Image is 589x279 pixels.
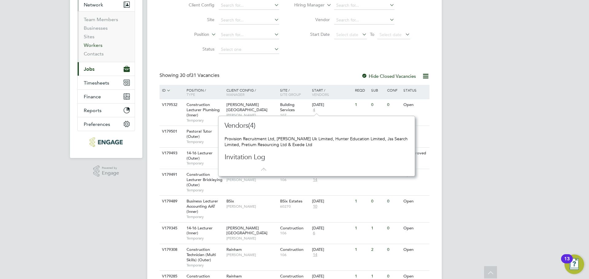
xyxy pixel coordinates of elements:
[226,102,268,112] span: [PERSON_NAME][GEOGRAPHIC_DATA]
[312,204,318,209] span: 10
[225,136,409,147] div: Provision Recruitment Ltd, [PERSON_NAME] Uk Limited, Hunter Education Limited, Jss Search Limited...
[78,90,135,103] button: Finance
[294,32,330,37] label: Start Date
[312,226,352,231] div: [DATE]
[353,99,369,111] div: 1
[187,214,223,219] span: Temporary
[225,121,332,130] h3: Vendors(4)
[564,259,570,267] div: 13
[226,225,268,236] span: [PERSON_NAME][GEOGRAPHIC_DATA]
[160,196,182,207] div: V179489
[78,117,135,131] button: Preferences
[280,113,309,118] span: 107
[219,16,279,25] input: Search for...
[187,161,223,166] span: Temporary
[187,247,216,262] span: Construction Technician (Multi Skills) (Outer)
[280,177,309,182] span: 106
[280,252,309,257] span: 106
[402,148,429,159] div: Unapproved
[310,85,353,100] div: Start /
[84,2,103,8] span: Network
[219,31,279,39] input: Search for...
[84,121,110,127] span: Preferences
[219,45,279,54] input: Select one
[402,99,429,111] div: Open
[370,85,386,95] div: Sub
[280,198,302,204] span: BSix Estates
[280,231,309,236] span: 106
[386,85,402,95] div: Conf
[84,25,108,31] a: Businesses
[102,171,119,176] span: Engage
[187,236,223,241] span: Temporary
[280,273,303,279] span: Construction
[179,2,214,8] label: Client Config
[370,223,386,234] div: 1
[77,137,135,147] a: Go to home page
[160,99,182,111] div: V179532
[280,247,303,252] span: Construction
[84,17,118,22] a: Team Members
[160,244,182,255] div: V179308
[226,92,244,97] span: Manager
[402,223,429,234] div: Open
[336,32,358,37] span: Select date
[225,85,279,100] div: Client Config /
[226,247,242,252] span: Rainham
[84,34,94,40] a: Sites
[226,252,277,257] span: [PERSON_NAME]
[370,99,386,111] div: 0
[187,118,223,123] span: Temporary
[78,104,135,117] button: Reports
[179,17,214,22] label: Site
[280,102,295,112] span: Building Services
[226,177,277,182] span: [PERSON_NAME]
[187,102,220,118] span: Construction Lecturer Plumbing (Inner)
[180,72,191,78] span: 30 of
[368,30,376,38] span: To
[312,102,352,107] div: [DATE]
[84,107,102,113] span: Reports
[280,225,303,231] span: Construction
[219,1,279,10] input: Search for...
[78,11,135,62] div: Network
[402,126,429,137] div: Open
[226,236,277,241] span: [PERSON_NAME]
[90,137,122,147] img: huntereducation-logo-retina.png
[187,92,195,97] span: Type
[361,73,416,79] label: Hide Closed Vacancies
[84,42,102,48] a: Workers
[84,80,109,86] span: Timesheets
[84,94,101,100] span: Finance
[379,32,402,37] span: Select date
[386,244,402,255] div: 0
[102,165,119,171] span: Powered by
[402,169,429,180] div: Open
[182,85,225,100] div: Position /
[179,46,214,52] label: Status
[187,172,222,187] span: Construction Lecturer Bricklaying (Outer)
[353,223,369,234] div: 1
[280,92,301,97] span: Site Group
[289,2,325,8] label: Hiring Manager
[402,244,429,255] div: Open
[279,85,311,100] div: Site /
[160,126,182,137] div: V179501
[353,85,369,95] div: Reqd
[334,1,395,10] input: Search for...
[402,85,429,95] div: Status
[312,274,352,279] div: [DATE]
[386,99,402,111] div: 0
[226,198,234,204] span: BSix
[312,92,329,97] span: Vendors
[402,196,429,207] div: Open
[160,72,221,79] div: Showing
[312,231,316,236] span: 6
[93,165,119,177] a: Powered byEngage
[386,223,402,234] div: 0
[225,153,332,162] h3: Invitation Log
[226,204,277,209] span: [PERSON_NAME]
[386,196,402,207] div: 0
[334,16,395,25] input: Search for...
[160,223,182,234] div: V179345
